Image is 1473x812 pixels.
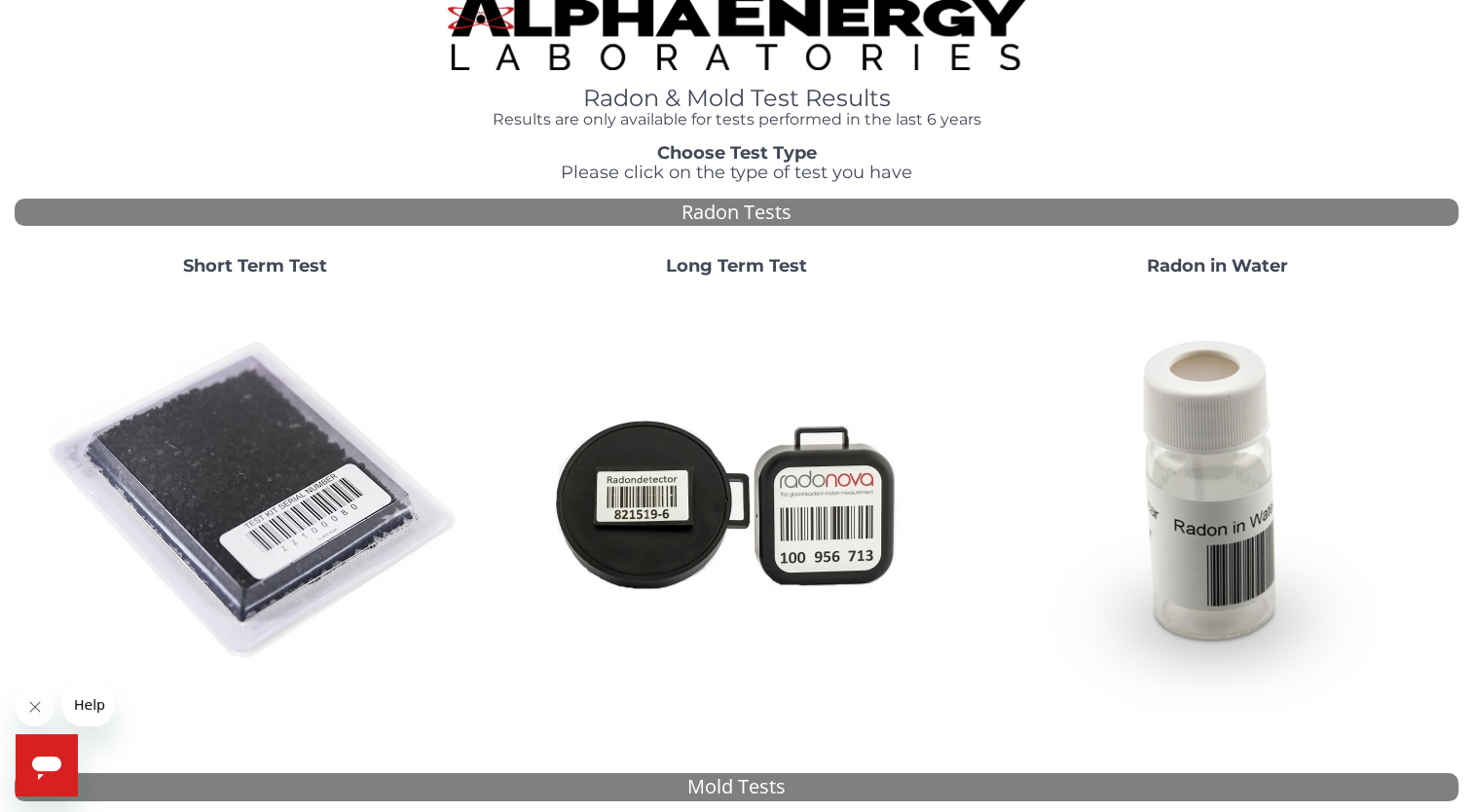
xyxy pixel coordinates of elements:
[657,142,817,164] strong: Choose Test Type
[15,199,1458,227] div: Radon Tests
[15,773,1458,801] div: Mold Tests
[527,292,945,711] img: Radtrak2vsRadtrak3.jpg
[16,687,55,726] iframe: Close message
[183,255,327,277] strong: Short Term Test
[448,86,1025,111] h1: Radon & Mold Test Results
[561,162,912,183] span: Please click on the type of test you have
[1147,255,1288,277] strong: Radon in Water
[62,683,114,726] iframe: Message from company
[448,111,1025,129] h4: Results are only available for tests performed in the last 6 years
[1009,292,1427,711] img: RadoninWater.jpg
[666,255,807,277] strong: Long Term Test
[46,292,464,711] img: ShortTerm.jpg
[16,734,78,796] iframe: Button to launch messaging window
